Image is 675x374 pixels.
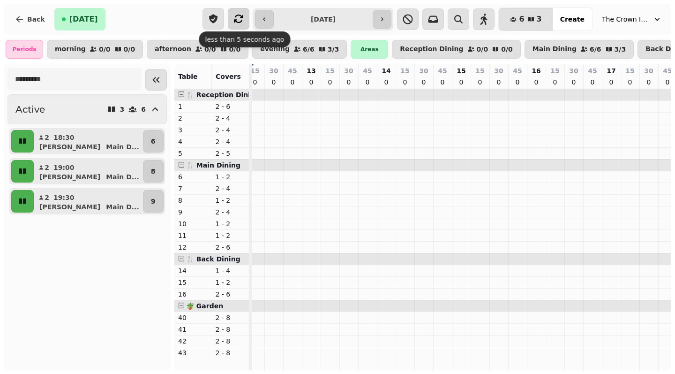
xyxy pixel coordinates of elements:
p: 15 [550,66,559,76]
p: 0 / 0 [204,46,216,53]
p: 45 [663,66,672,76]
p: 40 [178,313,208,322]
p: 0 [607,77,615,87]
p: [PERSON_NAME] [39,202,100,212]
button: The Crown Inn [596,11,667,28]
button: Create [553,8,592,31]
p: 0 [345,77,352,87]
span: [DATE] [69,15,98,23]
button: Back [7,8,52,31]
p: 19:30 [53,193,75,202]
p: 30 [269,66,278,76]
button: 219:30[PERSON_NAME]Main D... [36,190,141,213]
p: 0 / 0 [99,46,111,53]
p: 0 [251,77,259,87]
p: 0 [270,77,277,87]
p: 6 / 6 [590,46,601,53]
p: 45 [438,66,447,76]
button: [DATE] [54,8,105,31]
p: 30 [644,66,653,76]
p: 2 [178,114,208,123]
p: 6 [178,172,208,182]
p: 0 [645,77,652,87]
p: 0 / 0 [477,46,488,53]
p: [PERSON_NAME] [39,172,100,182]
p: 30 [494,66,503,76]
p: 2 - 8 [216,336,246,346]
p: 18:30 [53,133,75,142]
p: 12 [178,243,208,252]
p: 1 - 2 [216,196,246,205]
p: 2 - 4 [216,114,246,123]
span: 🍴 Back Dining [186,255,240,263]
span: Back [27,16,45,23]
p: 15 [178,278,208,287]
p: 41 [178,325,208,334]
p: 14 [178,266,208,275]
p: Main D ... [106,202,139,212]
p: 4 [178,137,208,146]
button: morning0/00/0 [47,40,143,59]
p: 2 - 4 [216,125,246,135]
p: Main D ... [106,172,139,182]
button: 6 [143,130,164,153]
div: Areas [351,40,388,59]
p: 0 [532,77,540,87]
p: 15 [400,66,409,76]
p: 9 [151,197,156,206]
p: 0 [626,77,634,87]
button: Main Dining6/63/3 [525,40,634,59]
p: Main Dining [532,46,577,53]
p: morning [55,46,86,53]
p: 1 [178,102,208,111]
p: 8 [151,167,156,176]
p: 0 [307,77,315,87]
p: 15 [475,66,484,76]
p: 6 [151,137,156,146]
p: 6 [141,106,146,113]
p: 0 / 0 [229,46,241,53]
p: 1 - 2 [216,219,246,229]
p: Reception Dining [400,46,463,53]
button: afternoon0/00/0 [147,40,248,59]
span: 🍴 Reception Dining [186,91,260,99]
p: 2 - 5 [216,149,246,158]
span: 🍴 Main Dining [186,161,240,169]
p: 7 [178,184,208,193]
iframe: Chat Widget [628,329,675,374]
p: evening [260,46,290,53]
button: 219:00[PERSON_NAME]Main D... [36,160,141,183]
p: 2 - 6 [216,290,246,299]
div: Periods [6,40,43,59]
span: 3 [537,15,542,23]
span: Covers [216,73,241,80]
button: 8 [143,160,164,183]
p: 1 - 2 [216,231,246,240]
p: 0 [495,77,502,87]
span: 🪴 Garden [186,302,223,310]
p: 0 [289,77,296,87]
p: Main D ... [106,142,139,152]
p: 45 [513,66,522,76]
p: 15 [250,66,259,76]
h2: Active [15,103,45,116]
p: 3 [120,106,125,113]
p: 1 - 4 [216,266,246,275]
p: 2 [44,193,50,202]
p: 0 [326,77,334,87]
p: 17 [607,66,615,76]
p: 14 [382,66,390,76]
button: evening6/63/3 [252,40,347,59]
button: 9 [143,190,164,213]
p: 0 [401,77,409,87]
p: 15 [457,66,465,76]
p: 0 [420,77,427,87]
button: Active36 [7,94,167,124]
p: 0 [570,77,577,87]
p: 0 [514,77,521,87]
p: [PERSON_NAME] [39,142,100,152]
p: 2 - 8 [216,313,246,322]
p: 2 [44,133,50,142]
p: 30 [344,66,353,76]
p: 15 [325,66,334,76]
